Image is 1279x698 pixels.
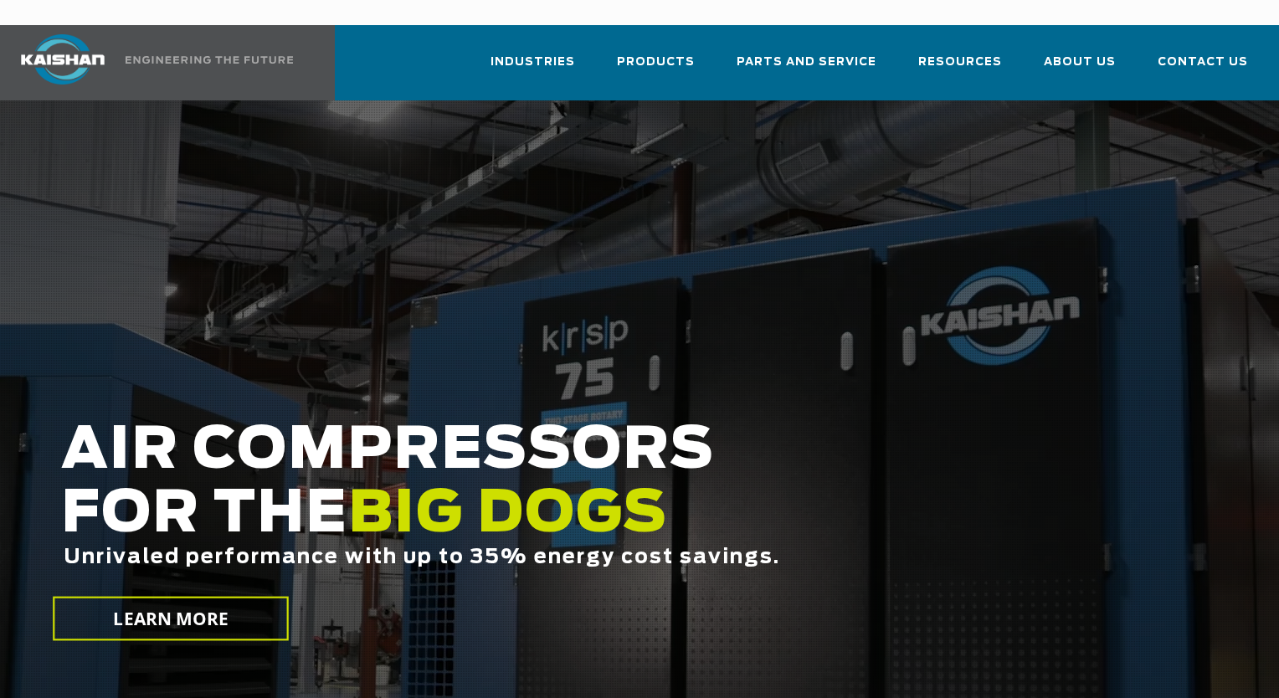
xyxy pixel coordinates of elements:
span: Parts and Service [737,53,876,72]
a: Resources [918,40,1002,97]
span: Industries [491,53,575,72]
span: Unrivaled performance with up to 35% energy cost savings. [64,547,780,567]
a: Contact Us [1158,40,1248,97]
img: Engineering the future [126,56,293,64]
span: Contact Us [1158,53,1248,72]
span: BIG DOGS [348,486,668,543]
h2: AIR COMPRESSORS FOR THE [61,419,1021,621]
a: LEARN MORE [53,597,289,641]
span: LEARN MORE [114,607,229,631]
span: Products [617,53,695,72]
a: Industries [491,40,575,97]
a: About Us [1044,40,1116,97]
a: Parts and Service [737,40,876,97]
a: Products [617,40,695,97]
span: About Us [1044,53,1116,72]
span: Resources [918,53,1002,72]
